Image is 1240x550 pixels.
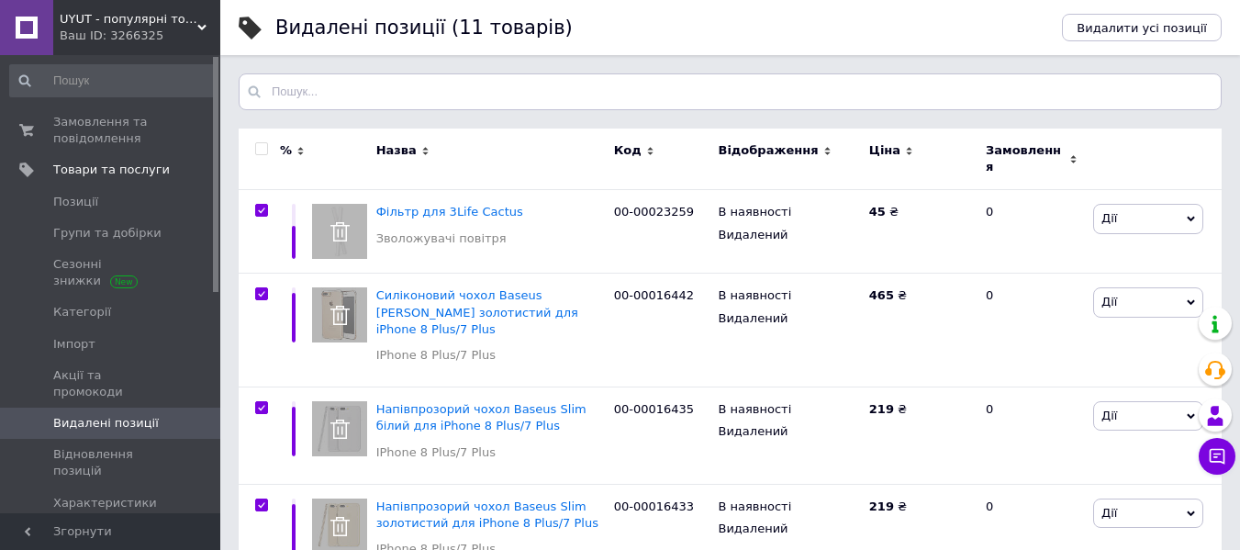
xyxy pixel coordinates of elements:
[869,205,886,219] b: 45
[719,521,860,537] div: Видалений
[719,142,819,159] span: Відображення
[53,415,159,432] span: Видалені позиції
[280,142,292,159] span: %
[719,310,860,327] div: Видалений
[376,499,598,530] a: Напівпрозорий чохол Baseus Slim золотистий для iPhone 8 Plus/7 Plus
[869,287,970,304] div: ₴
[719,401,860,423] div: В наявності
[53,336,95,353] span: Імпорт
[376,205,523,219] a: Фільтр для 3Life Cactus
[975,274,1089,387] div: 0
[376,402,586,432] a: Напівпрозорий чохол Baseus Slim білий для iPhone 8 Plus/7 Plus
[719,287,860,309] div: В наявності
[312,204,367,259] img: Фільтр для 3Life Cactus
[869,288,894,302] b: 465
[719,499,860,521] div: В наявності
[53,304,111,320] span: Категорії
[1199,438,1235,475] button: Чат з покупцем
[312,287,367,342] img: Силіконовий чохол Baseus Shining золотистий для iPhone 8 Plus/7 Plus
[719,227,860,243] div: Видалений
[376,230,507,247] a: Зволожувачі повітря
[376,288,578,335] a: Силіконовий чохол Baseus [PERSON_NAME] золотистий для iPhone 8 Plus/7 Plus
[53,114,170,147] span: Замовлення та повідомлення
[1101,409,1117,422] span: Дії
[719,423,860,440] div: Видалений
[975,387,1089,485] div: 0
[1062,14,1222,41] button: Видалити усі позиції
[975,190,1089,274] div: 0
[53,446,170,479] span: Відновлення позицій
[275,18,573,38] div: Видалені позиції (11 товарів)
[1101,506,1117,520] span: Дії
[376,347,496,364] a: IPhone 8 Plus/7 Plus
[986,142,1065,175] span: Замовлення
[312,401,367,456] img: Напівпрозорий чохол Baseus Slim білий для iPhone 8 Plus/7 Plus
[376,142,417,159] span: Назва
[1101,295,1117,309] span: Дії
[869,401,970,418] div: ₴
[9,64,217,97] input: Пошук
[869,499,970,515] div: ₴
[60,11,197,28] span: UYUT - популярні товари преміум якості
[60,28,220,44] div: Ваш ID: 3266325
[53,367,170,400] span: Акції та промокоди
[239,73,1222,110] input: Пошук...
[53,194,98,210] span: Позиції
[614,205,694,219] span: 00-00023259
[614,499,694,513] span: 00-00016433
[1077,21,1207,35] span: Видалити усі позиції
[719,204,860,226] div: В наявності
[53,225,162,241] span: Групи та добірки
[614,402,694,416] span: 00-00016435
[869,402,894,416] b: 219
[53,495,157,511] span: Характеристики
[614,288,694,302] span: 00-00016442
[53,162,170,178] span: Товари та послуги
[869,204,970,220] div: ₴
[1101,211,1117,225] span: Дії
[869,499,894,513] b: 219
[614,142,642,159] span: Код
[53,256,170,289] span: Сезонні знижки
[869,142,900,159] span: Ціна
[376,444,496,461] a: IPhone 8 Plus/7 Plus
